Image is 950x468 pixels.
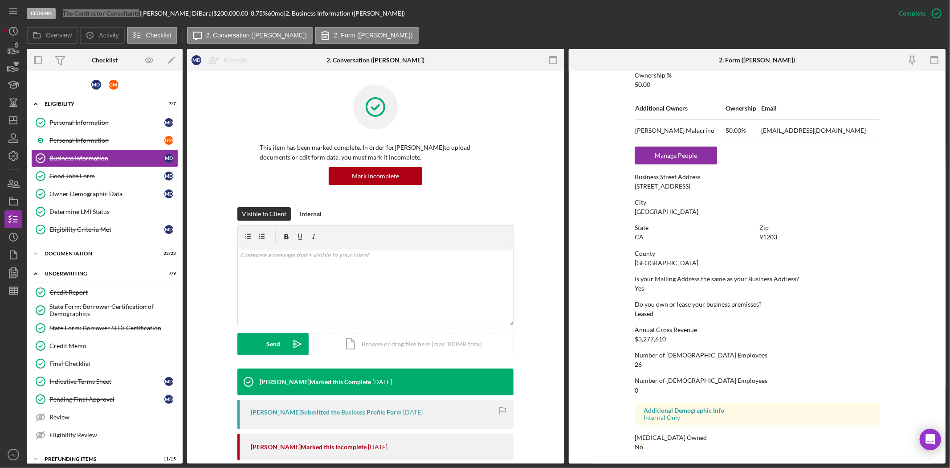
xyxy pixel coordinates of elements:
[329,167,422,185] button: Mark Incomplete
[295,207,326,221] button: Internal
[352,167,399,185] div: Mark Incomplete
[92,57,118,64] div: Checklist
[31,185,178,203] a: Owner Demographic DataMD
[31,301,178,319] a: State Form: Borrower Certification of Demographics
[635,352,880,359] div: Number of [DEMOGRAPHIC_DATA] Employees
[4,446,22,464] button: PC
[635,224,755,231] div: State
[80,27,124,44] button: Activity
[99,32,118,39] label: Activity
[635,81,650,88] div: 50.00
[725,97,761,119] td: Ownership
[49,378,164,385] div: Indicative Terms Sheet
[49,208,178,215] div: Determine LMI Status
[315,27,419,44] button: 2. Form ([PERSON_NAME])
[49,172,164,180] div: Good Jobs Form
[164,189,173,198] div: M D
[284,10,405,17] div: | 2. Business Information ([PERSON_NAME])
[300,207,322,221] div: Internal
[31,283,178,301] a: Credit Report
[635,173,880,181] div: Business Street Address
[164,225,173,234] div: M D
[63,10,141,17] div: |
[160,456,176,462] div: 11 / 15
[49,289,178,296] div: Credit Report
[164,118,173,127] div: M D
[31,408,178,426] a: Review
[635,183,690,190] div: [STREET_ADDRESS]
[10,452,16,457] text: PC
[31,319,178,337] a: State Form: Borrower SEDI Certification
[49,155,164,162] div: Business Information
[109,80,118,90] div: G M
[334,32,413,39] label: 2. Form ([PERSON_NAME])
[164,136,173,145] div: G M
[49,324,178,332] div: State Form: Borrower SEDI Certification
[368,443,387,451] time: 2025-07-09 21:30
[31,203,178,221] a: Determine LMI Status
[164,395,173,404] div: M D
[49,342,178,349] div: Credit Memo
[237,333,309,355] button: Send
[141,10,213,17] div: [PERSON_NAME] DiBara |
[146,32,171,39] label: Checklist
[644,414,871,421] div: Internal Only
[759,234,777,241] div: 91203
[45,271,154,276] div: Underwriting
[49,190,164,197] div: Owner Demographic Data
[260,378,371,386] div: [PERSON_NAME] Marked this Complete
[635,250,880,257] div: County
[213,10,251,17] div: $200,000.00
[251,443,367,451] div: [PERSON_NAME] Marked this Incomplete
[187,27,313,44] button: 2. Conversation ([PERSON_NAME])
[635,234,644,241] div: CA
[160,271,176,276] div: 7 / 9
[31,373,178,390] a: Indicative Terms SheetMD
[372,378,392,386] time: 2025-07-09 21:30
[761,97,880,119] td: Email
[192,55,201,65] div: M D
[49,431,178,439] div: Eligibility Review
[45,101,154,107] div: Eligibility
[45,251,154,256] div: Documentation
[635,152,717,159] a: Manage People
[635,434,880,441] div: [MEDICAL_DATA] Owned
[45,456,154,462] div: Prefunding Items
[49,303,178,317] div: State Form: Borrower Certification of Demographics
[635,72,880,79] div: Ownership %
[160,251,176,256] div: 22 / 22
[164,154,173,163] div: M D
[206,32,307,39] label: 2. Conversation ([PERSON_NAME])
[635,285,644,292] div: Yes
[49,396,164,403] div: Pending Final Approval
[49,226,164,233] div: Eligibility Criteria Met
[46,32,72,39] label: Overview
[639,147,713,164] div: Manage People
[49,414,178,421] div: Review
[31,131,178,149] a: Personal InformationGM
[260,143,491,163] p: This item has been marked complete. In order for [PERSON_NAME] to upload documents or edit form d...
[251,10,268,17] div: 8.75 %
[635,326,880,333] div: Annual Gross Revenue
[635,259,698,267] div: [GEOGRAPHIC_DATA]
[127,27,177,44] button: Checklist
[635,199,880,206] div: City
[635,97,725,119] td: Additional Owners
[31,114,178,131] a: Personal InformationMD
[31,426,178,444] a: Eligibility Review
[164,172,173,181] div: M D
[31,390,178,408] a: Pending Final ApprovalMD
[242,207,286,221] div: Visible to Client
[719,57,795,64] div: 2. Form ([PERSON_NAME])
[635,119,725,142] td: [PERSON_NAME] Malacrino
[635,275,880,283] div: Is your Mailing Address the same as your Business Address?
[31,337,178,355] a: Credit Memo
[164,377,173,386] div: M D
[920,429,941,450] div: Open Intercom Messenger
[725,119,761,142] td: 50.00%
[326,57,424,64] div: 2. Conversation ([PERSON_NAME])
[759,224,880,231] div: Zip
[31,221,178,238] a: Eligibility Criteria MetMD
[761,119,880,142] td: [EMAIL_ADDRESS][DOMAIN_NAME]
[635,387,638,394] div: 0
